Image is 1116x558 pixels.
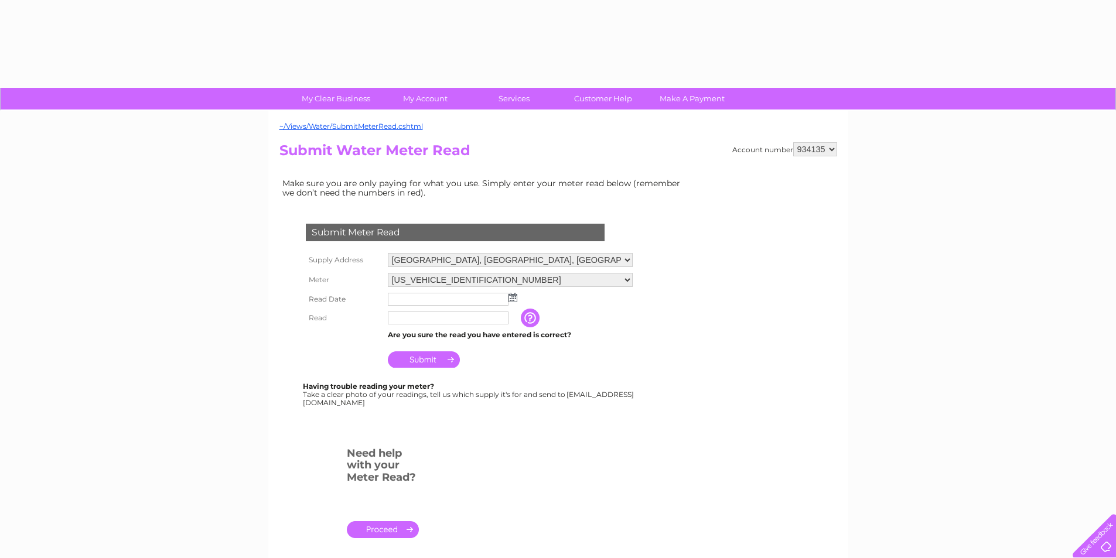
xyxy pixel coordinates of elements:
a: My Clear Business [288,88,384,109]
div: Take a clear photo of your readings, tell us which supply it's for and send to [EMAIL_ADDRESS][DO... [303,382,636,406]
th: Read Date [303,290,385,309]
div: Account number [732,142,837,156]
a: ~/Views/Water/SubmitMeterRead.cshtml [279,122,423,131]
td: Make sure you are only paying for what you use. Simply enter your meter read below (remember we d... [279,176,690,200]
a: My Account [377,88,473,109]
a: . [347,521,419,538]
th: Read [303,309,385,327]
th: Supply Address [303,250,385,270]
b: Having trouble reading your meter? [303,382,434,391]
input: Information [521,309,542,327]
h2: Submit Water Meter Read [279,142,837,165]
a: Customer Help [555,88,651,109]
th: Meter [303,270,385,290]
a: Services [466,88,562,109]
img: ... [508,293,517,302]
td: Are you sure the read you have entered is correct? [385,327,636,343]
h3: Need help with your Meter Read? [347,445,419,489]
input: Submit [388,351,460,368]
a: Make A Payment [644,88,740,109]
div: Submit Meter Read [306,224,605,241]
